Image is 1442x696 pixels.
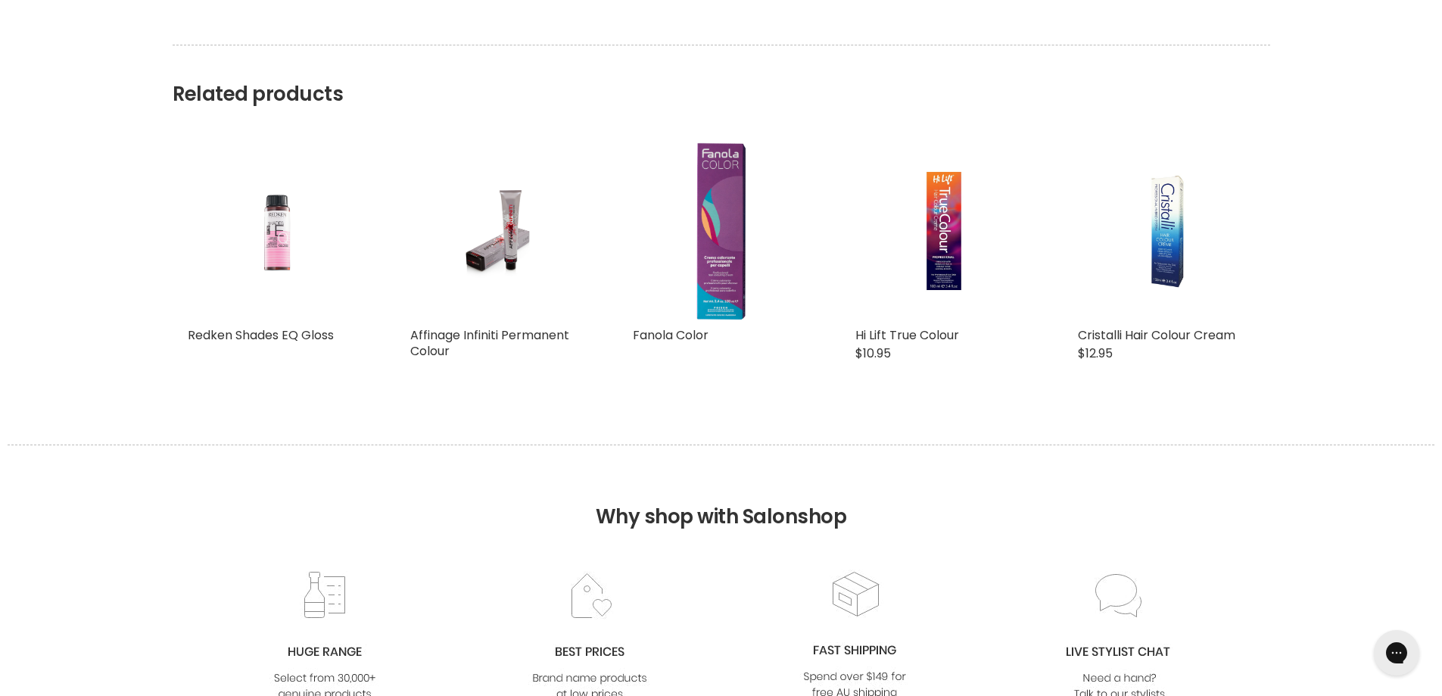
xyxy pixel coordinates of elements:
span: $10.95 [855,345,891,362]
a: Fanola Color [633,326,709,344]
a: Cristalli Hair Colour Cream [1078,326,1235,344]
iframe: Gorgias live chat messenger [1366,625,1427,681]
img: Redken Shades EQ Gloss [217,142,335,320]
a: Redken Shades EQ Gloss [188,142,365,320]
img: Cristalli Hair Colour Cream [1107,142,1226,320]
img: Affinage Infiniti Permanent Colour [440,142,557,320]
img: Fanola Color [696,142,746,320]
a: Cristalli Hair Colour Cream [1078,142,1255,320]
a: Redken Shades EQ Gloss [188,326,334,344]
a: Affinage Infiniti Permanent Colour [410,142,587,320]
h2: Why shop with Salonshop [8,445,1434,551]
h2: Related products [173,45,1270,106]
a: Fanola Color Fanola Color [633,142,810,320]
a: Hi Lift True Colour Hi Lift True Colour [855,142,1032,320]
span: $12.95 [1078,345,1113,362]
a: Hi Lift True Colour [855,326,959,344]
a: Affinage Infiniti Permanent Colour [410,326,569,360]
img: Hi Lift True Colour [885,142,1003,320]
